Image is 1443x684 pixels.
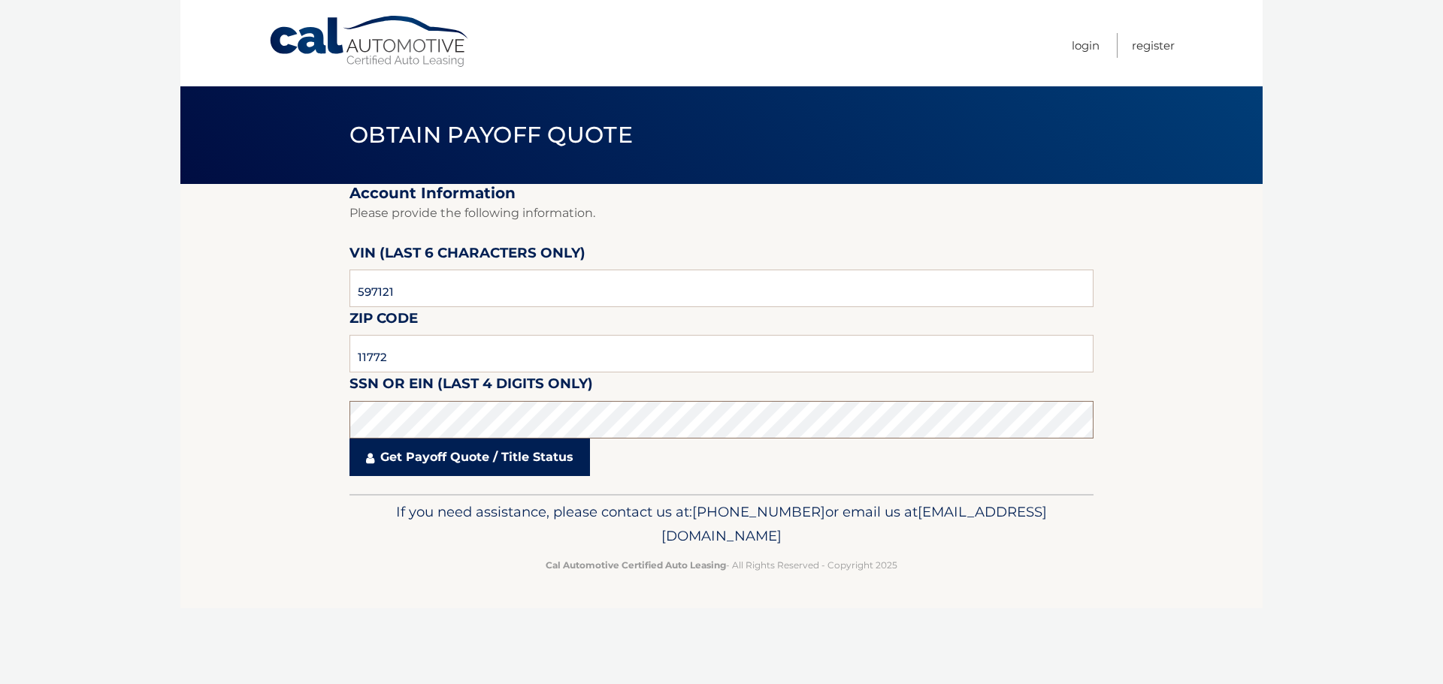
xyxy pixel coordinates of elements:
[1132,33,1175,58] a: Register
[349,372,593,400] label: SSN or EIN (last 4 digits only)
[1072,33,1100,58] a: Login
[546,559,726,571] strong: Cal Automotive Certified Auto Leasing
[359,500,1084,548] p: If you need assistance, please contact us at: or email us at
[268,15,471,68] a: Cal Automotive
[349,307,418,335] label: Zip Code
[349,242,585,270] label: VIN (last 6 characters only)
[349,438,590,476] a: Get Payoff Quote / Title Status
[349,203,1094,224] p: Please provide the following information.
[349,184,1094,203] h2: Account Information
[349,121,633,149] span: Obtain Payoff Quote
[692,503,825,520] span: [PHONE_NUMBER]
[359,557,1084,573] p: - All Rights Reserved - Copyright 2025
